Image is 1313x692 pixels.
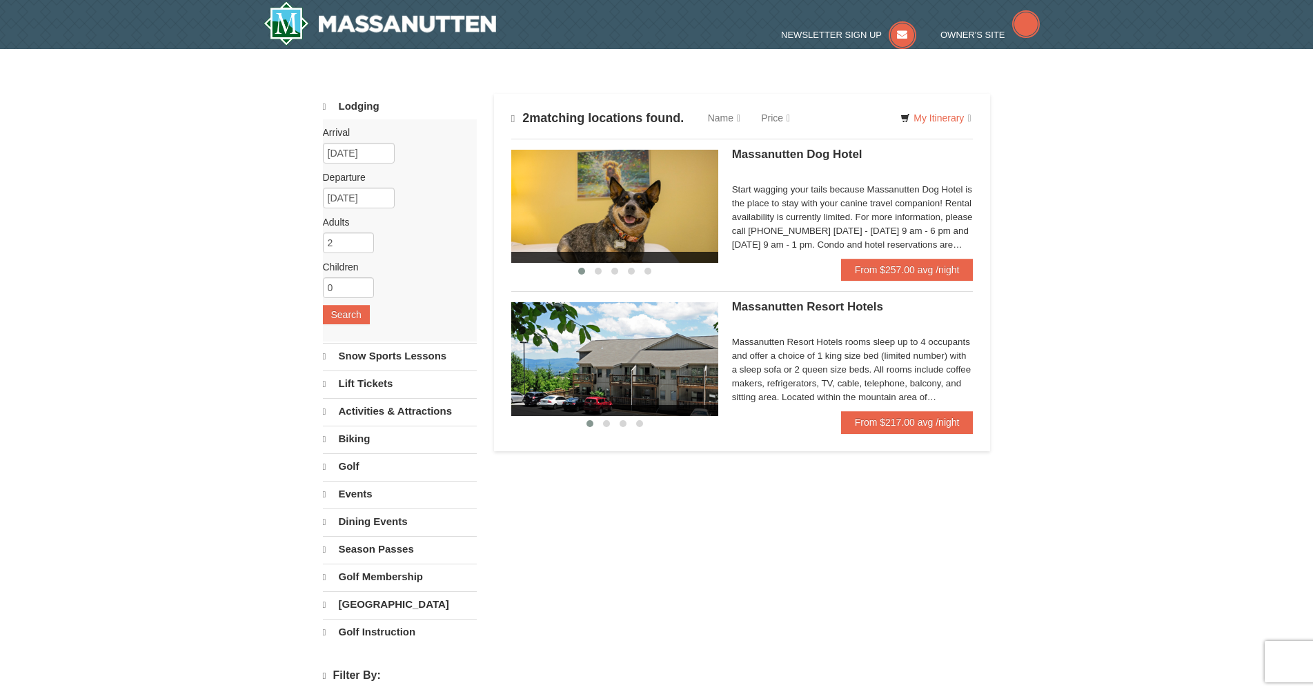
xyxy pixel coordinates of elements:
[323,170,466,184] label: Departure
[264,1,497,46] a: Massanutten Resort
[323,426,477,452] a: Biking
[264,1,497,46] img: Massanutten Resort Logo
[323,481,477,507] a: Events
[732,335,974,404] div: Massanutten Resort Hotels rooms sleep up to 4 occupants and offer a choice of 1 king size bed (li...
[323,536,477,562] a: Season Passes
[940,30,1005,40] span: Owner's Site
[732,148,862,161] span: Massanutten Dog Hotel
[751,104,800,132] a: Price
[781,30,916,40] a: Newsletter Sign Up
[323,260,466,274] label: Children
[323,564,477,590] a: Golf Membership
[323,508,477,535] a: Dining Events
[323,591,477,617] a: [GEOGRAPHIC_DATA]
[323,343,477,369] a: Snow Sports Lessons
[891,108,980,128] a: My Itinerary
[732,300,883,313] span: Massanutten Resort Hotels
[323,305,370,324] button: Search
[940,30,1040,40] a: Owner's Site
[323,619,477,645] a: Golf Instruction
[522,111,529,125] span: 2
[323,370,477,397] a: Lift Tickets
[698,104,751,132] a: Name
[323,215,466,229] label: Adults
[323,126,466,139] label: Arrival
[323,669,477,682] h4: Filter By:
[323,94,477,119] a: Lodging
[841,259,974,281] a: From $257.00 avg /night
[841,411,974,433] a: From $217.00 avg /night
[323,398,477,424] a: Activities & Attractions
[323,453,477,480] a: Golf
[511,111,684,126] h4: matching locations found.
[781,30,882,40] span: Newsletter Sign Up
[732,183,974,252] div: Start wagging your tails because Massanutten Dog Hotel is the place to stay with your canine trav...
